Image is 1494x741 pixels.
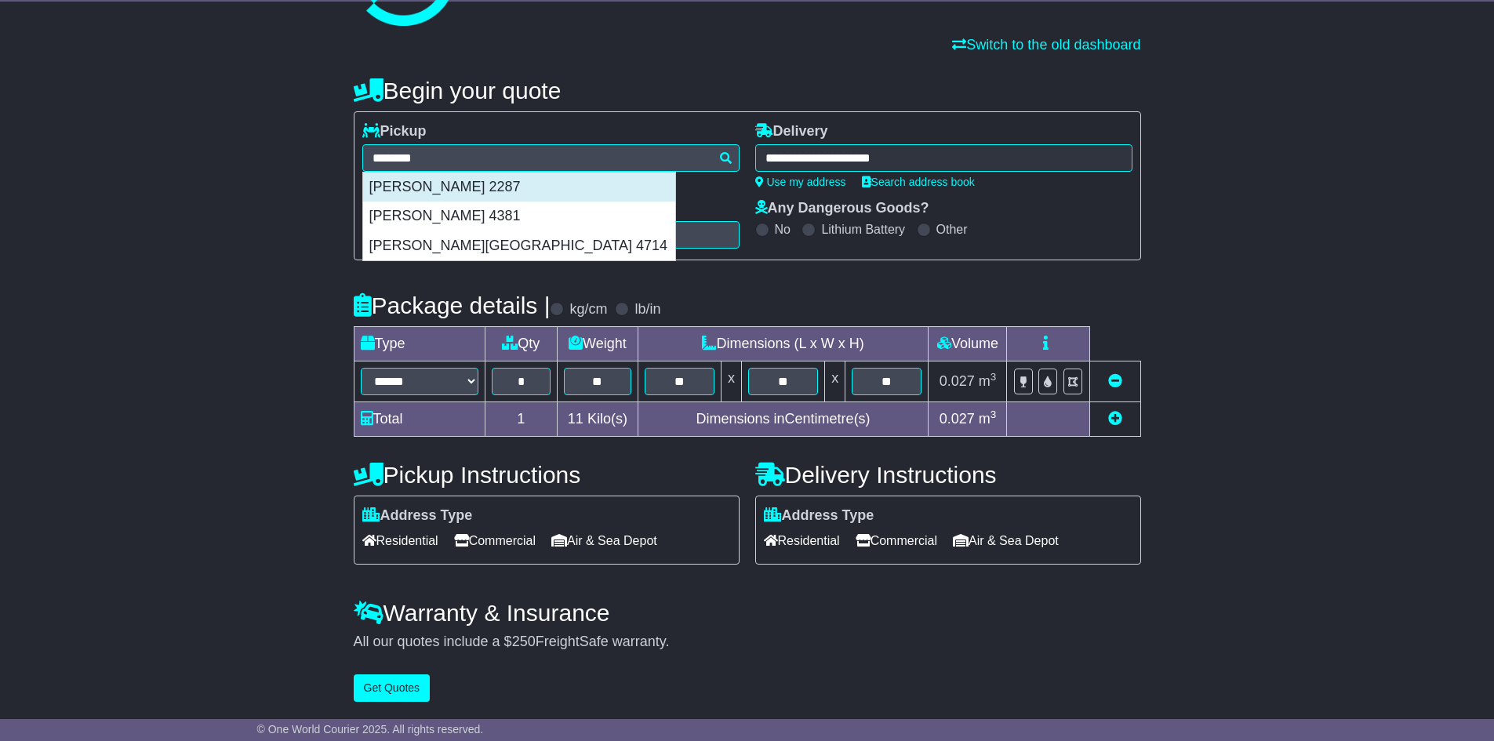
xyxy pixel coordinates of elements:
td: x [825,361,845,402]
label: kg/cm [569,301,607,318]
td: 1 [485,402,558,437]
span: 0.027 [940,373,975,389]
td: Total [354,402,485,437]
h4: Begin your quote [354,78,1141,104]
div: [PERSON_NAME] 2287 [363,173,675,202]
h4: Package details | [354,292,551,318]
td: Weight [558,327,638,361]
span: Commercial [454,529,536,553]
a: Remove this item [1108,373,1122,389]
div: All our quotes include a $ FreightSafe warranty. [354,634,1141,651]
td: x [721,361,741,402]
label: Pickup [362,123,427,140]
a: Search address book [862,176,975,188]
label: Delivery [755,123,828,140]
td: Volume [929,327,1007,361]
a: Switch to the old dashboard [952,37,1140,53]
label: Address Type [764,507,874,525]
label: Lithium Battery [821,222,905,237]
a: Use my address [755,176,846,188]
span: Residential [764,529,840,553]
td: Dimensions in Centimetre(s) [638,402,929,437]
span: Air & Sea Depot [551,529,657,553]
span: Residential [362,529,438,553]
span: © One World Courier 2025. All rights reserved. [257,723,484,736]
sup: 3 [991,409,997,420]
td: Qty [485,327,558,361]
span: 11 [568,411,583,427]
span: Air & Sea Depot [953,529,1059,553]
h4: Warranty & Insurance [354,600,1141,626]
div: [PERSON_NAME] 4381 [363,202,675,231]
label: lb/in [634,301,660,318]
label: Any Dangerous Goods? [755,200,929,217]
label: Other [936,222,968,237]
span: Commercial [856,529,937,553]
span: 0.027 [940,411,975,427]
label: Address Type [362,507,473,525]
span: m [979,373,997,389]
td: Dimensions (L x W x H) [638,327,929,361]
a: Add new item [1108,411,1122,427]
h4: Pickup Instructions [354,462,740,488]
span: 250 [512,634,536,649]
button: Get Quotes [354,674,431,702]
td: Kilo(s) [558,402,638,437]
h4: Delivery Instructions [755,462,1141,488]
sup: 3 [991,371,997,383]
span: m [979,411,997,427]
div: [PERSON_NAME][GEOGRAPHIC_DATA] 4714 [363,231,675,261]
label: No [775,222,791,237]
td: Type [354,327,485,361]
